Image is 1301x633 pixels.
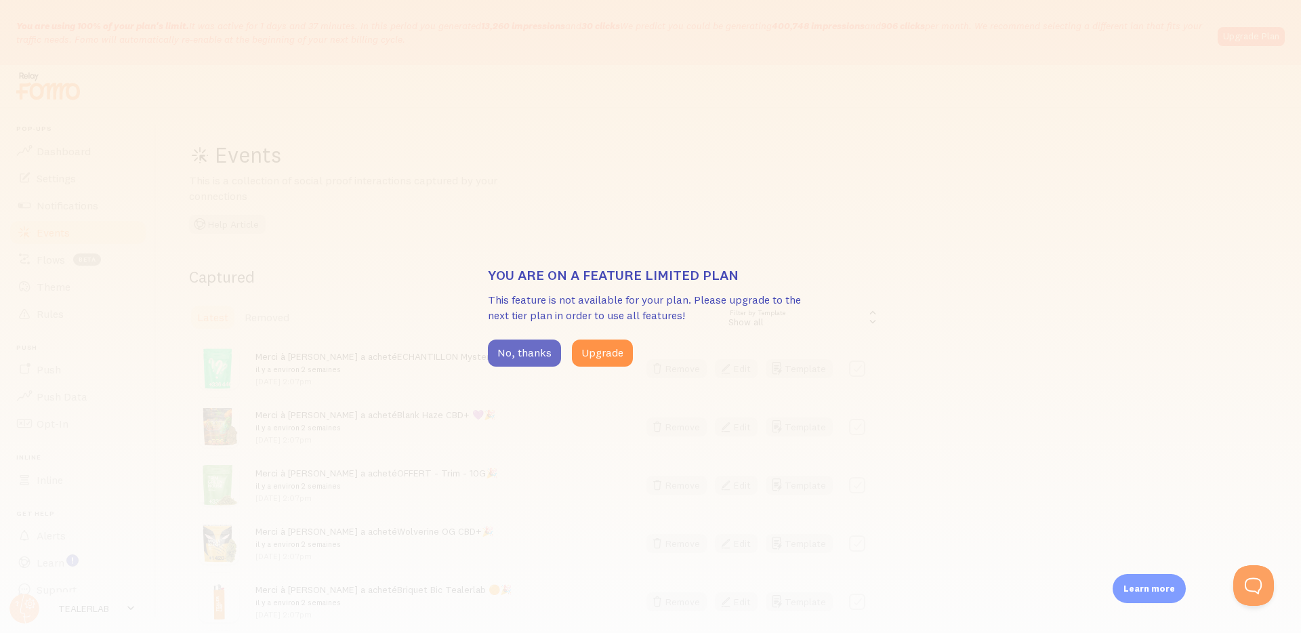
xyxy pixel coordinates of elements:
button: Upgrade [572,340,633,367]
iframe: Help Scout Beacon - Open [1233,565,1274,606]
p: This feature is not available for your plan. Please upgrade to the next tier plan in order to use... [488,292,813,323]
div: Learn more [1113,574,1186,603]
h3: You are on a feature limited plan [488,266,813,284]
button: No, thanks [488,340,561,367]
p: Learn more [1123,582,1175,595]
